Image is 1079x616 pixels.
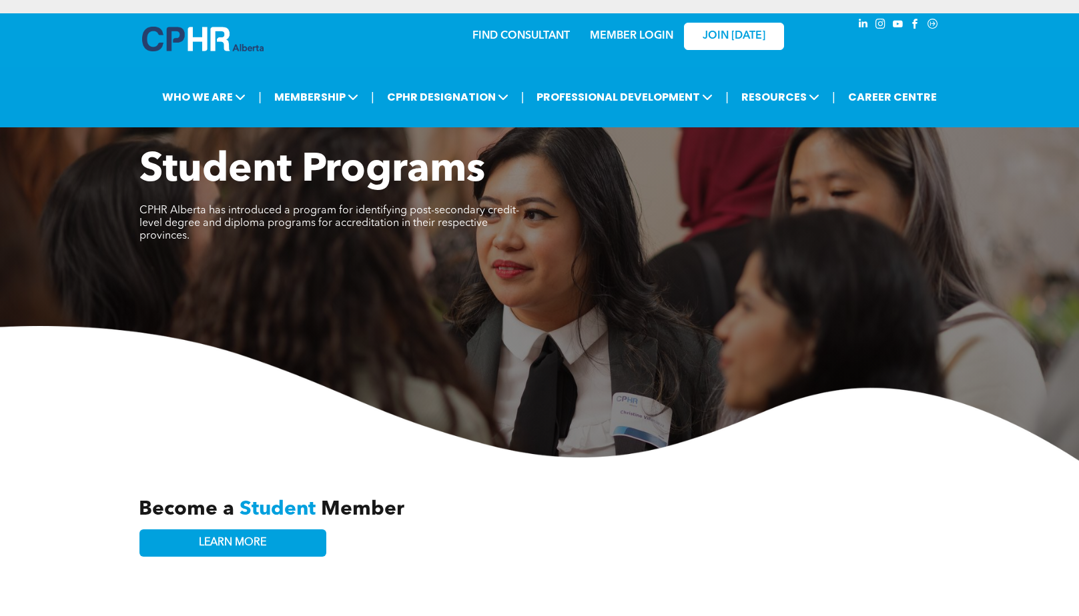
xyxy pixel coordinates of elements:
[321,499,404,519] span: Member
[891,17,906,35] a: youtube
[703,30,765,43] span: JOIN [DATE]
[521,83,524,111] li: |
[139,499,234,519] span: Become a
[926,17,940,35] a: Social network
[532,85,717,109] span: PROFESSIONAL DEVELOPMENT
[270,85,362,109] span: MEMBERSHIP
[908,17,923,35] a: facebook
[684,23,784,50] a: JOIN [DATE]
[856,17,871,35] a: linkedin
[590,31,673,41] a: MEMBER LOGIN
[832,83,835,111] li: |
[258,83,262,111] li: |
[737,85,823,109] span: RESOURCES
[158,85,250,109] span: WHO WE ARE
[199,537,266,549] span: LEARN MORE
[240,499,316,519] span: Student
[873,17,888,35] a: instagram
[139,205,519,241] span: CPHR Alberta has introduced a program for identifying post-secondary credit-level degree and dipl...
[725,83,729,111] li: |
[472,31,570,41] a: FIND CONSULTANT
[139,151,485,191] span: Student Programs
[142,27,264,51] img: A blue and white logo for cp alberta
[371,83,374,111] li: |
[139,529,326,557] a: LEARN MORE
[383,85,512,109] span: CPHR DESIGNATION
[844,85,941,109] a: CAREER CENTRE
